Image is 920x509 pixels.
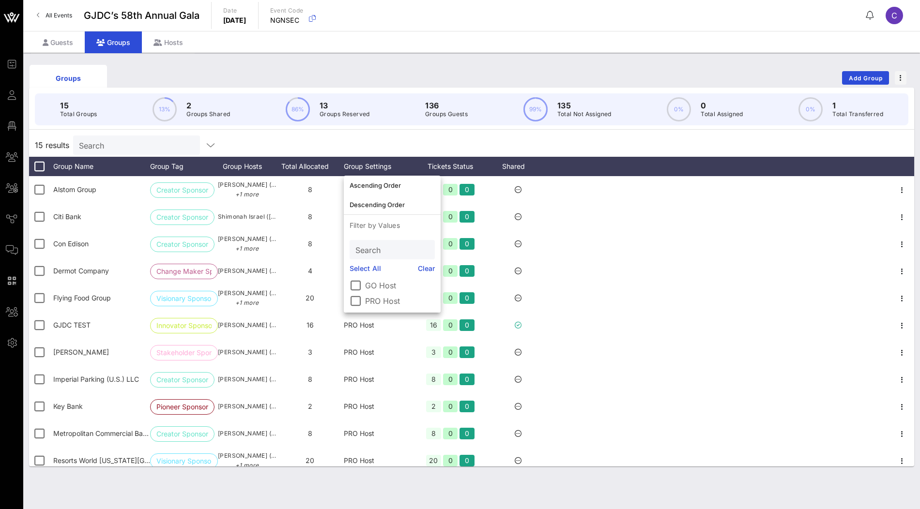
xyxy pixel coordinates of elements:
[460,319,475,331] div: 0
[156,183,208,197] span: Creator Sponsor
[891,11,897,20] span: C
[443,238,458,250] div: 0
[306,456,314,464] span: 20
[308,185,312,194] span: 8
[218,212,276,222] span: Shimonah Israel ([EMAIL_ADDRESS][DOMAIN_NAME])
[350,201,435,209] div: Descending Order
[53,294,111,302] span: Flying Food Group
[218,451,276,470] span: [PERSON_NAME] ([PERSON_NAME][EMAIL_ADDRESS][PERSON_NAME][DOMAIN_NAME])
[218,429,276,438] span: [PERSON_NAME] ([EMAIL_ADDRESS][DOMAIN_NAME])
[218,234,276,254] span: [PERSON_NAME] ([PERSON_NAME][EMAIL_ADDRESS][DOMAIN_NAME])
[270,6,304,15] p: Event Code
[443,346,458,358] div: 0
[218,347,276,357] span: [PERSON_NAME] ([EMAIL_ADDRESS][DOMAIN_NAME])
[842,71,889,85] button: Add Group
[308,240,312,248] span: 8
[365,281,435,290] label: GO Host
[31,8,78,23] a: All Events
[60,109,97,119] p: Total Groups
[308,267,312,275] span: 4
[460,292,475,304] div: 0
[557,100,612,111] p: 135
[218,190,276,199] p: +1 more
[53,240,89,248] span: Con Edison
[156,318,212,333] span: Innovator Sponsor
[848,75,883,82] span: Add Group
[270,15,304,25] p: NGNSEC
[701,109,743,119] p: Total Assigned
[53,402,83,410] span: Key Bank
[557,109,612,119] p: Total Not Assigned
[308,348,312,356] span: 3
[150,157,218,176] div: Group Tag
[344,157,412,176] div: Group Settings
[218,402,276,411] span: [PERSON_NAME] ([EMAIL_ADDRESS][DOMAIN_NAME])
[186,100,230,111] p: 2
[156,237,208,252] span: Creator Sponsor
[460,211,475,223] div: 0
[223,15,246,25] p: [DATE]
[426,401,441,412] div: 2
[460,455,475,466] div: 0
[832,109,883,119] p: Total Transferred
[320,109,370,119] p: Groups Reserved
[426,346,441,358] div: 3
[156,400,208,414] span: Pioneer Sponsor
[156,373,208,387] span: Creator Sponsor
[832,100,883,111] p: 1
[443,428,458,439] div: 0
[156,345,212,360] span: Stakeholder Spons…
[156,264,212,279] span: Change Maker Spon…
[53,429,151,437] span: Metropolitan Commercial Bank
[307,321,314,329] span: 16
[218,288,276,308] span: [PERSON_NAME] ([EMAIL_ADDRESS][DOMAIN_NAME])
[306,294,314,302] span: 20
[443,374,458,385] div: 0
[308,375,312,383] span: 8
[308,429,312,437] span: 8
[53,157,150,176] div: Group Name
[53,185,96,194] span: Alstom Group
[53,375,139,383] span: Imperial Parking (U.S.) LLC
[426,319,441,331] div: 16
[460,238,475,250] div: 0
[156,454,212,468] span: Visionary Sponsor
[156,427,208,441] span: Creator Sponsor
[460,401,475,412] div: 0
[308,212,312,221] span: 8
[60,100,97,111] p: 15
[218,320,276,330] span: [PERSON_NAME] ([EMAIL_ADDRESS][DOMAIN_NAME])
[53,267,109,275] span: Dermot Company
[443,211,458,223] div: 0
[344,393,412,420] div: PRO Host
[218,157,276,176] div: Group Hosts
[350,181,435,189] div: Ascending Order
[31,31,85,53] div: Guests
[218,180,276,199] span: [PERSON_NAME] ([PERSON_NAME][DOMAIN_NAME][EMAIL_ADDRESS][DOMAIN_NAME])
[344,366,412,393] div: PRO Host
[308,402,312,410] span: 2
[443,265,458,277] div: 0
[218,461,276,470] p: +1 more
[223,6,246,15] p: Date
[35,139,69,151] span: 15 results
[344,215,441,236] p: Filter by Values
[425,109,468,119] p: Groups Guests
[489,157,547,176] div: Shared
[426,428,441,439] div: 8
[46,12,72,19] span: All Events
[443,401,458,412] div: 0
[425,100,468,111] p: 136
[460,346,475,358] div: 0
[218,374,276,384] span: [PERSON_NAME] ([PERSON_NAME][EMAIL_ADDRESS][PERSON_NAME][DOMAIN_NAME])
[460,265,475,277] div: 0
[443,292,458,304] div: 0
[460,428,475,439] div: 0
[156,291,212,306] span: Visionary Sponsor
[320,100,370,111] p: 13
[53,456,206,464] span: Resorts World New York City
[344,420,412,447] div: PRO Host
[37,73,100,83] div: Groups
[460,374,475,385] div: 0
[344,339,412,366] div: PRO Host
